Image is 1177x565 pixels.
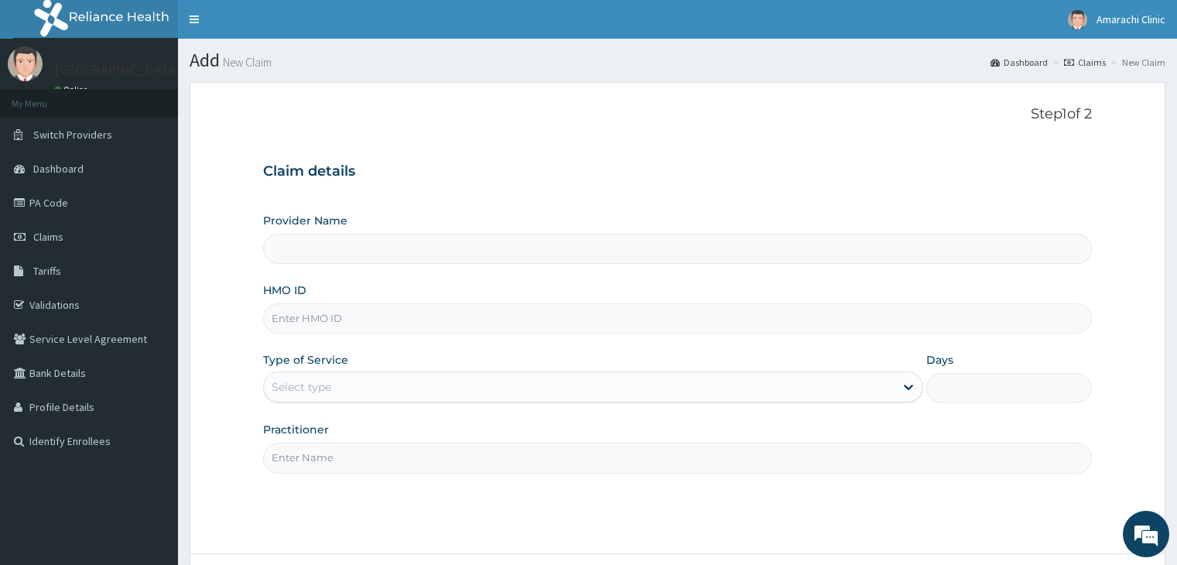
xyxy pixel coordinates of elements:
[272,379,331,395] div: Select type
[263,106,1091,123] p: Step 1 of 2
[926,352,953,368] label: Days
[54,63,182,77] p: [GEOGRAPHIC_DATA]
[263,213,347,228] label: Provider Name
[263,443,1091,473] input: Enter Name
[33,230,63,244] span: Claims
[1107,56,1165,69] li: New Claim
[33,128,112,142] span: Switch Providers
[220,56,272,68] small: New Claim
[263,282,306,298] label: HMO ID
[33,162,84,176] span: Dashboard
[991,56,1048,69] a: Dashboard
[33,264,61,278] span: Tariffs
[8,46,43,81] img: User Image
[263,303,1091,334] input: Enter HMO ID
[1068,10,1087,29] img: User Image
[1097,12,1165,26] span: Amarachi Clinic
[263,352,348,368] label: Type of Service
[54,84,91,95] a: Online
[1064,56,1106,69] a: Claims
[263,422,329,437] label: Practitioner
[263,163,1091,180] h3: Claim details
[190,50,1165,70] h1: Add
